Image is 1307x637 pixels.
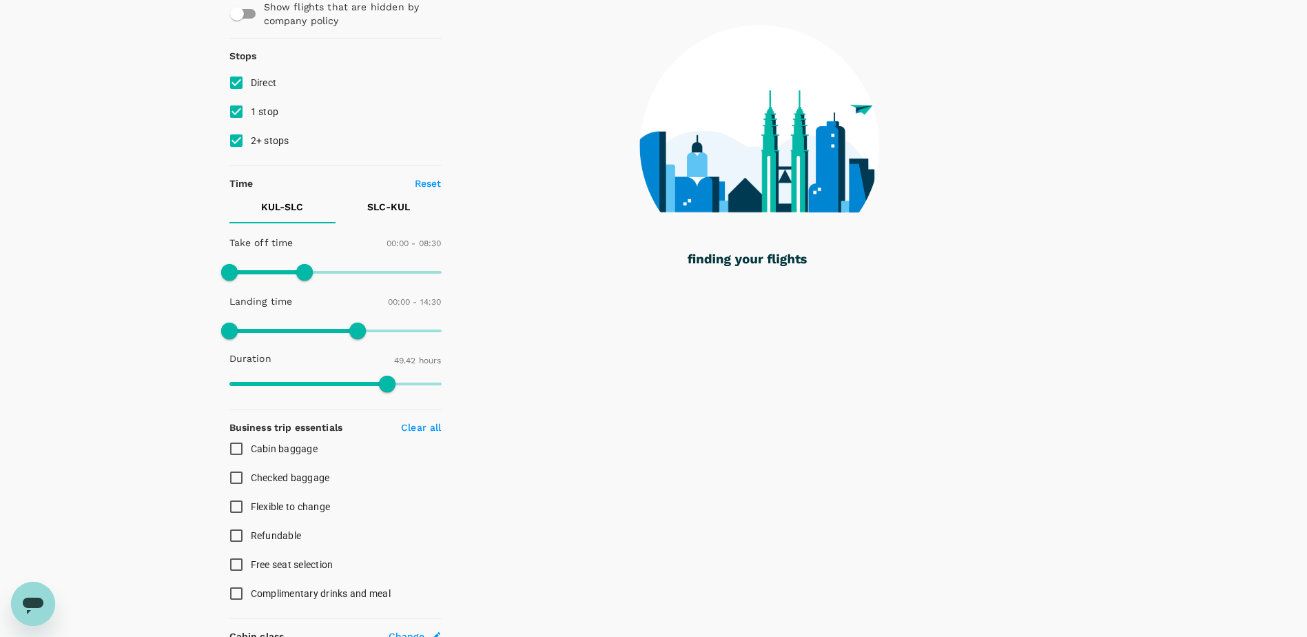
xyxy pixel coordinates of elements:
p: Landing time [229,294,293,308]
p: Reset [415,176,442,190]
span: 00:00 - 14:30 [388,297,442,307]
span: Free seat selection [251,559,333,570]
g: finding your flights [688,254,807,267]
span: 1 stop [251,106,279,117]
span: Complimentary drinks and meal [251,588,391,599]
span: Checked baggage [251,472,330,483]
iframe: Button to launch messaging window [11,582,55,626]
span: 2+ stops [251,135,289,146]
p: Clear all [401,421,441,434]
span: Flexible to change [251,501,331,512]
span: Direct [251,77,277,88]
span: 49.42 hours [394,356,442,365]
span: Refundable [251,530,302,541]
span: 00:00 - 08:30 [387,239,442,248]
p: SLC - KUL [367,200,410,214]
p: Duration [229,352,271,365]
p: KUL - SLC [261,200,303,214]
span: Cabin baggage [251,443,318,454]
strong: Stops [229,50,257,61]
p: Time [229,176,254,190]
p: Take off time [229,236,294,250]
strong: Business trip essentials [229,422,343,433]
